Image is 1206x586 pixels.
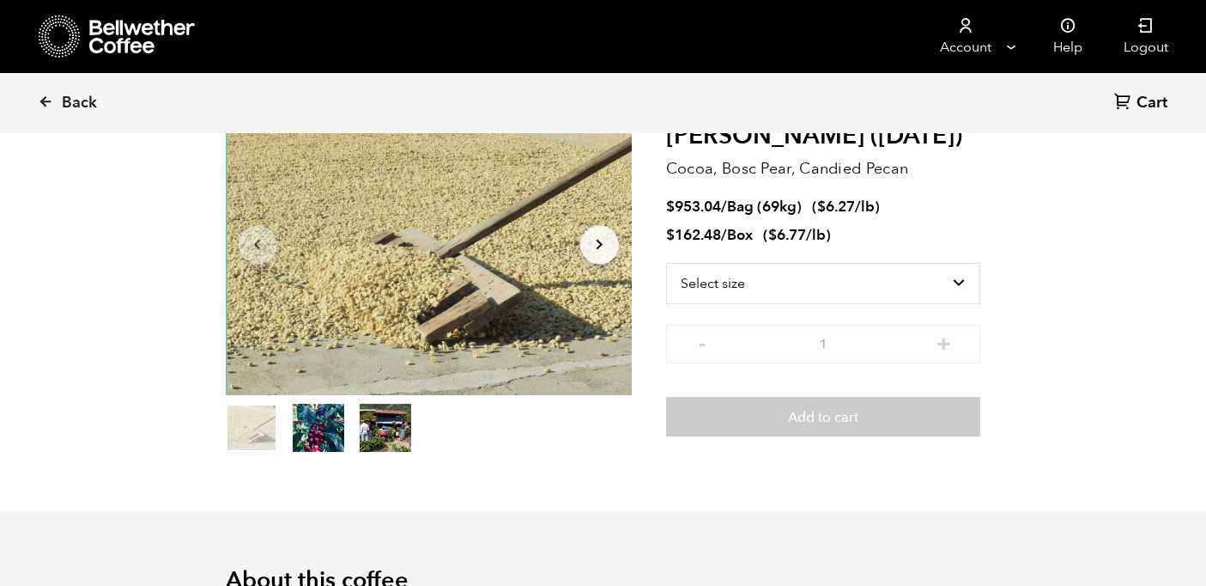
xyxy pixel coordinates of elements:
[933,333,954,351] button: +
[666,225,721,245] bdi: 162.48
[812,197,880,217] span: ( )
[666,157,981,180] p: Cocoa, Bosc Pear, Candied Pecan
[855,197,875,217] span: /lb
[666,197,675,217] span: $
[768,225,806,245] bdi: 6.77
[763,225,831,245] span: ( )
[62,93,97,113] span: Back
[727,225,753,245] span: Box
[806,225,826,245] span: /lb
[1114,92,1172,115] a: Cart
[666,397,981,436] button: Add to cart
[666,122,981,151] h2: [PERSON_NAME] ([DATE])
[721,197,727,217] span: /
[666,197,721,217] bdi: 953.04
[817,197,855,217] bdi: 6.27
[727,197,802,217] span: Bag (69kg)
[666,225,675,245] span: $
[817,197,826,217] span: $
[692,333,713,351] button: -
[768,225,777,245] span: $
[721,225,727,245] span: /
[1136,93,1167,113] span: Cart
